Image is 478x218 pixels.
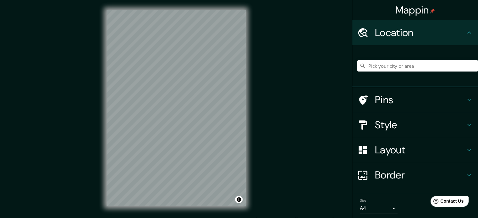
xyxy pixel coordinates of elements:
[107,10,246,206] canvas: Map
[352,112,478,137] div: Style
[360,198,366,203] label: Size
[352,20,478,45] div: Location
[375,119,465,131] h4: Style
[375,144,465,156] h4: Layout
[352,137,478,162] div: Layout
[395,4,435,16] h4: Mappin
[352,162,478,188] div: Border
[422,194,471,211] iframe: Help widget launcher
[375,93,465,106] h4: Pins
[360,203,398,213] div: A4
[352,87,478,112] div: Pins
[235,196,243,203] button: Toggle attribution
[375,169,465,181] h4: Border
[357,60,478,72] input: Pick your city or area
[430,8,435,13] img: pin-icon.png
[375,26,465,39] h4: Location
